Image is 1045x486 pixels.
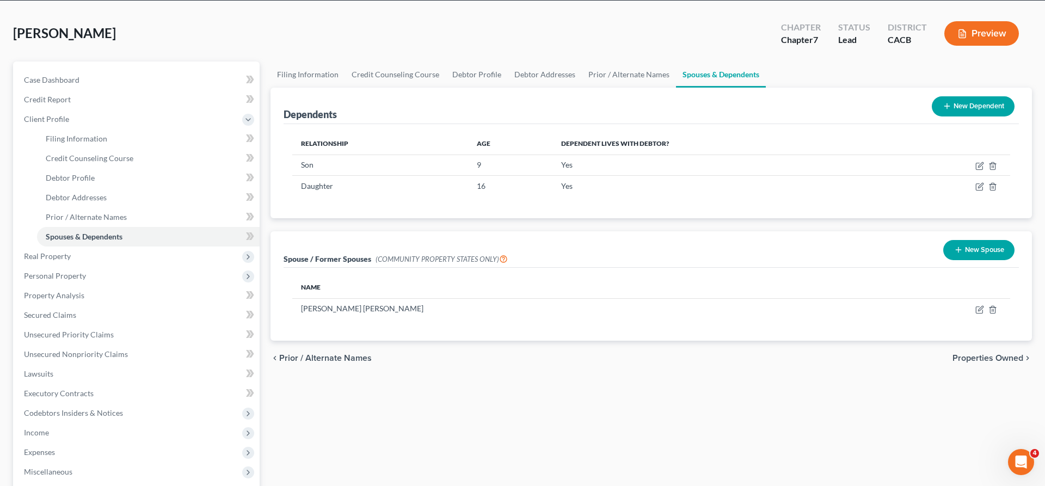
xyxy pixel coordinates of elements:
[582,61,676,88] a: Prior / Alternate Names
[46,153,133,163] span: Credit Counseling Course
[15,384,260,403] a: Executory Contracts
[944,21,1019,46] button: Preview
[345,61,446,88] a: Credit Counseling Course
[376,255,508,263] span: (COMMUNITY PROPERTY STATES ONLY)
[37,207,260,227] a: Prior / Alternate Names
[552,155,892,175] td: Yes
[46,193,107,202] span: Debtor Addresses
[838,34,870,46] div: Lead
[15,344,260,364] a: Unsecured Nonpriority Claims
[952,354,1032,362] button: Properties Owned chevron_right
[1023,354,1032,362] i: chevron_right
[24,408,123,417] span: Codebtors Insiders & Notices
[279,354,372,362] span: Prior / Alternate Names
[1008,449,1034,475] iframe: Intercom live chat
[888,34,927,46] div: CACB
[284,108,337,121] div: Dependents
[952,354,1023,362] span: Properties Owned
[24,428,49,437] span: Income
[46,212,127,222] span: Prior / Alternate Names
[15,325,260,344] a: Unsecured Priority Claims
[888,21,927,34] div: District
[813,34,818,45] span: 7
[781,34,821,46] div: Chapter
[446,61,508,88] a: Debtor Profile
[552,176,892,196] td: Yes
[46,173,95,182] span: Debtor Profile
[15,70,260,90] a: Case Dashboard
[468,176,552,196] td: 16
[292,276,840,298] th: Name
[271,354,279,362] i: chevron_left
[271,61,345,88] a: Filing Information
[781,21,821,34] div: Chapter
[932,96,1015,116] button: New Dependent
[468,155,552,175] td: 9
[15,90,260,109] a: Credit Report
[292,133,468,155] th: Relationship
[37,149,260,168] a: Credit Counseling Course
[24,467,72,476] span: Miscellaneous
[284,254,371,263] span: Spouse / Former Spouses
[24,447,55,457] span: Expenses
[24,95,71,104] span: Credit Report
[552,133,892,155] th: Dependent lives with debtor?
[271,354,372,362] button: chevron_left Prior / Alternate Names
[468,133,552,155] th: Age
[46,232,122,241] span: Spouses & Dependents
[37,129,260,149] a: Filing Information
[292,176,468,196] td: Daughter
[838,21,870,34] div: Status
[24,271,86,280] span: Personal Property
[1030,449,1039,458] span: 4
[15,305,260,325] a: Secured Claims
[292,298,840,319] td: [PERSON_NAME] [PERSON_NAME]
[24,251,71,261] span: Real Property
[37,227,260,247] a: Spouses & Dependents
[676,61,766,88] a: Spouses & Dependents
[15,364,260,384] a: Lawsuits
[24,75,79,84] span: Case Dashboard
[13,25,116,41] span: [PERSON_NAME]
[24,330,114,339] span: Unsecured Priority Claims
[15,286,260,305] a: Property Analysis
[24,349,128,359] span: Unsecured Nonpriority Claims
[24,291,84,300] span: Property Analysis
[24,114,69,124] span: Client Profile
[37,188,260,207] a: Debtor Addresses
[292,155,468,175] td: Son
[24,369,53,378] span: Lawsuits
[24,389,94,398] span: Executory Contracts
[46,134,107,143] span: Filing Information
[508,61,582,88] a: Debtor Addresses
[24,310,76,319] span: Secured Claims
[37,168,260,188] a: Debtor Profile
[943,240,1015,260] button: New Spouse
